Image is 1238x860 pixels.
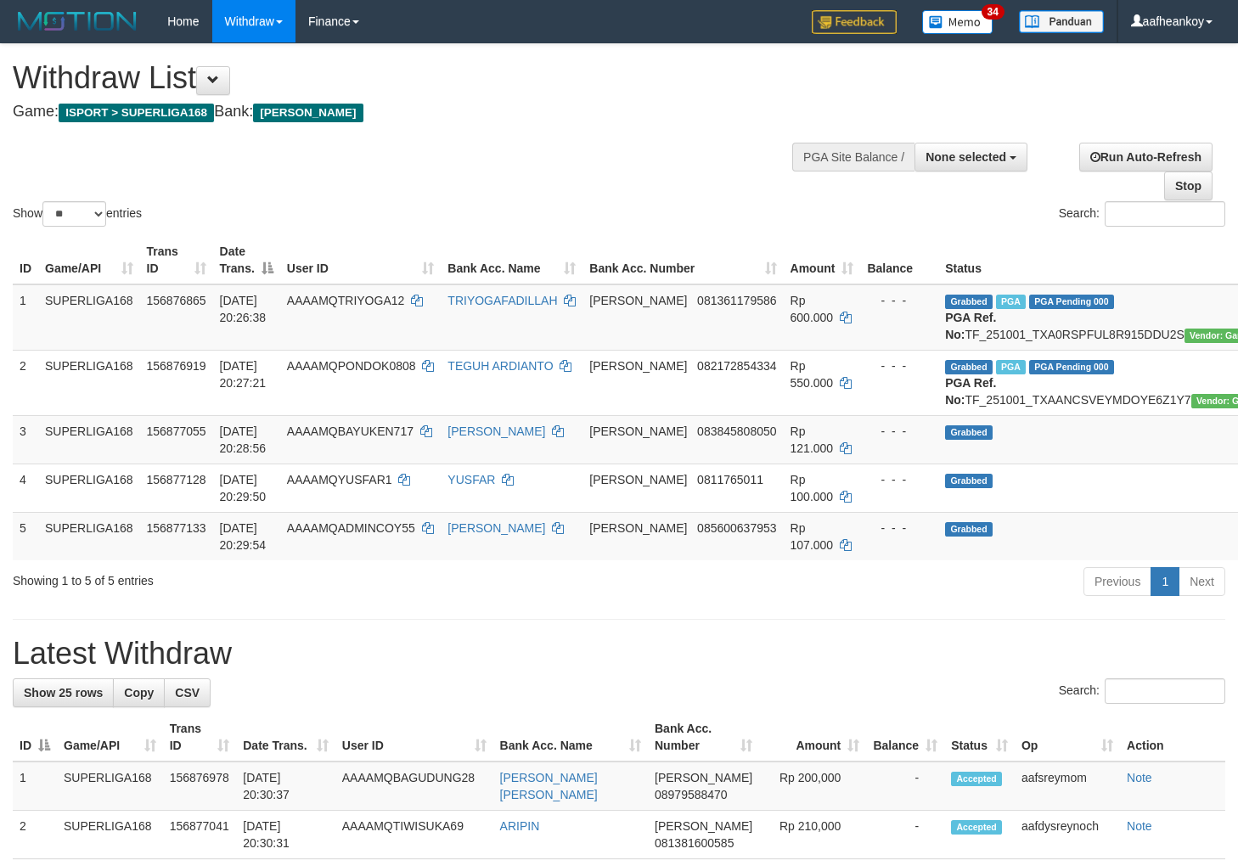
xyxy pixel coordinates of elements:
span: [PERSON_NAME] [589,359,687,373]
a: [PERSON_NAME] [447,424,545,438]
span: [PERSON_NAME] [589,424,687,438]
td: - [866,762,944,811]
a: ARIPIN [500,819,540,833]
span: AAAAMQBAYUKEN717 [287,424,414,438]
label: Search: [1059,678,1225,704]
a: Next [1179,567,1225,596]
td: [DATE] 20:30:37 [236,762,335,811]
a: [PERSON_NAME] [447,521,545,535]
th: ID: activate to sort column descending [13,713,57,762]
th: Bank Acc. Name: activate to sort column ascending [441,236,582,284]
a: Previous [1083,567,1151,596]
div: - - - [867,357,931,374]
th: Trans ID: activate to sort column ascending [163,713,237,762]
span: CSV [175,686,200,700]
th: Status: activate to sort column ascending [944,713,1015,762]
span: [DATE] 20:29:50 [220,473,267,503]
span: [DATE] 20:26:38 [220,294,267,324]
img: MOTION_logo.png [13,8,142,34]
th: Game/API: activate to sort column ascending [38,236,140,284]
td: 156876978 [163,762,237,811]
span: 156877128 [147,473,206,486]
td: SUPERLIGA168 [57,762,163,811]
th: Date Trans.: activate to sort column descending [213,236,280,284]
td: AAAAMQBAGUDUNG28 [335,762,493,811]
th: Bank Acc. Number: activate to sort column ascending [648,713,759,762]
td: 2 [13,811,57,859]
b: PGA Ref. No: [945,376,996,407]
div: - - - [867,423,931,440]
td: SUPERLIGA168 [38,464,140,512]
td: aafdysreynoch [1015,811,1120,859]
th: Date Trans.: activate to sort column ascending [236,713,335,762]
td: 1 [13,284,38,351]
td: 3 [13,415,38,464]
span: [PERSON_NAME] [253,104,363,122]
span: AAAAMQPONDOK0808 [287,359,416,373]
h1: Latest Withdraw [13,637,1225,671]
span: [PERSON_NAME] [589,294,687,307]
span: AAAAMQADMINCOY55 [287,521,415,535]
b: PGA Ref. No: [945,311,996,341]
span: Copy 0811765011 to clipboard [697,473,763,486]
span: [PERSON_NAME] [655,819,752,833]
span: Accepted [951,772,1002,786]
select: Showentries [42,201,106,227]
a: Note [1127,819,1152,833]
div: - - - [867,520,931,537]
h4: Game: Bank: [13,104,808,121]
h1: Withdraw List [13,61,808,95]
span: Grabbed [945,295,993,309]
td: [DATE] 20:30:31 [236,811,335,859]
span: Copy 081361179586 to clipboard [697,294,776,307]
span: 156876919 [147,359,206,373]
span: Copy 082172854334 to clipboard [697,359,776,373]
span: 156877055 [147,424,206,438]
input: Search: [1105,678,1225,704]
th: Bank Acc. Number: activate to sort column ascending [582,236,783,284]
th: Trans ID: activate to sort column ascending [140,236,213,284]
span: Rp 600.000 [791,294,834,324]
span: 156877133 [147,521,206,535]
th: Amount: activate to sort column ascending [759,713,866,762]
img: Feedback.jpg [812,10,897,34]
span: AAAAMQTRIYOGA12 [287,294,404,307]
span: Rp 550.000 [791,359,834,390]
div: PGA Site Balance / [792,143,914,171]
span: None selected [926,150,1006,164]
span: Marked by aafheankoy [996,360,1026,374]
th: Op: activate to sort column ascending [1015,713,1120,762]
span: Grabbed [945,474,993,488]
td: SUPERLIGA168 [57,811,163,859]
th: Game/API: activate to sort column ascending [57,713,163,762]
span: Copy 083845808050 to clipboard [697,424,776,438]
td: SUPERLIGA168 [38,350,140,415]
span: [DATE] 20:27:21 [220,359,267,390]
th: ID [13,236,38,284]
th: Action [1120,713,1225,762]
span: Rp 107.000 [791,521,834,552]
th: User ID: activate to sort column ascending [335,713,493,762]
th: Balance: activate to sort column ascending [866,713,944,762]
div: - - - [867,292,931,309]
span: Show 25 rows [24,686,103,700]
span: Rp 121.000 [791,424,834,455]
input: Search: [1105,201,1225,227]
td: SUPERLIGA168 [38,284,140,351]
label: Show entries [13,201,142,227]
a: TEGUH ARDIANTO [447,359,553,373]
a: Stop [1164,171,1213,200]
span: Marked by aafheankoy [996,295,1026,309]
span: Copy 08979588470 to clipboard [655,788,728,801]
span: Grabbed [945,522,993,537]
span: Grabbed [945,360,993,374]
img: panduan.png [1019,10,1104,33]
span: PGA Pending [1029,360,1114,374]
td: - [866,811,944,859]
td: SUPERLIGA168 [38,512,140,560]
td: 156877041 [163,811,237,859]
span: Grabbed [945,425,993,440]
span: Copy [124,686,154,700]
span: PGA Pending [1029,295,1114,309]
td: aafsreymom [1015,762,1120,811]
